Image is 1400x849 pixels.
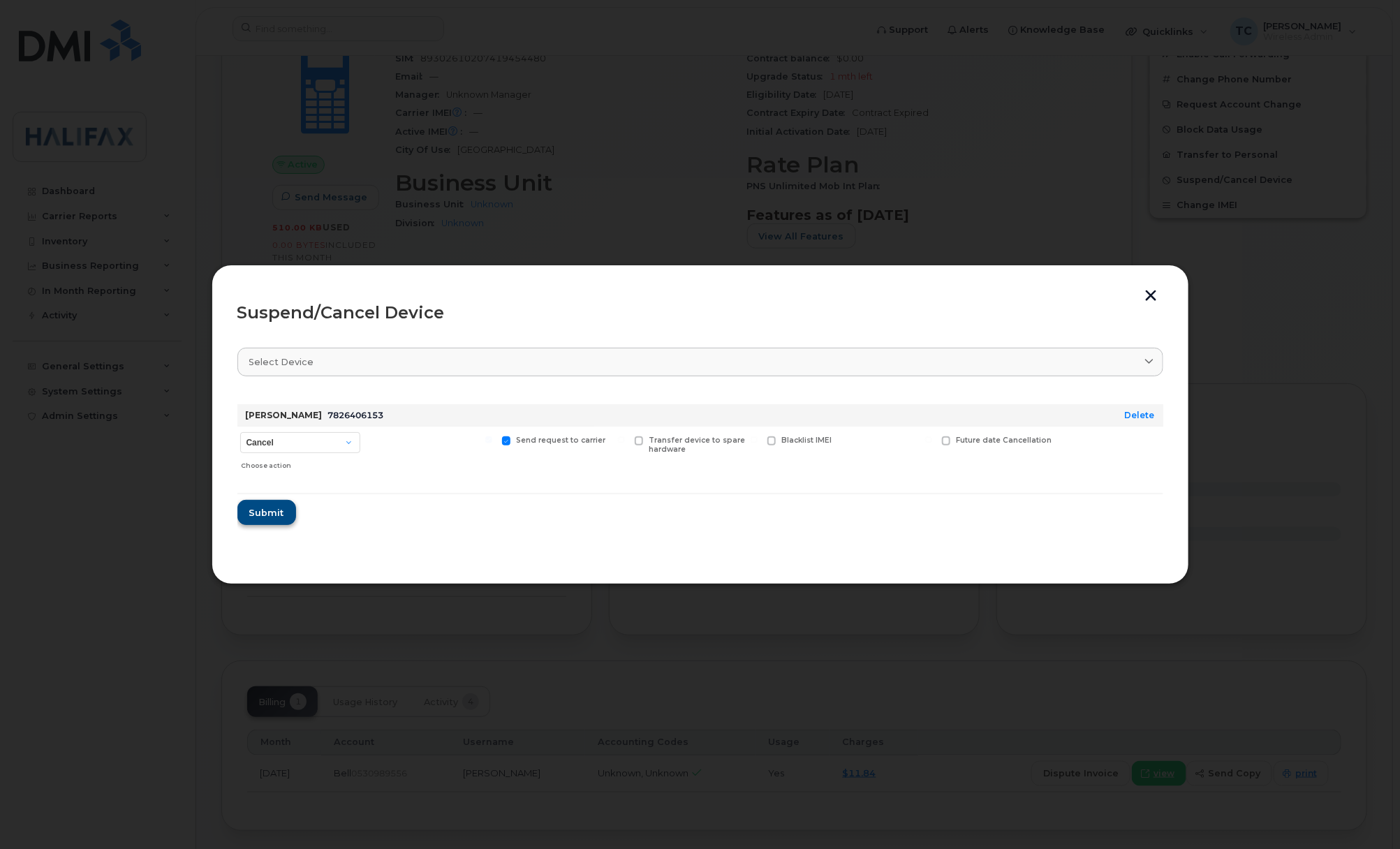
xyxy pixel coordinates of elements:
span: 7826406153 [328,410,384,420]
div: Suspend/Cancel Device [237,304,1163,321]
button: Submit [237,500,296,525]
iframe: Messenger Launcher [1339,788,1390,839]
input: Transfer device to spare hardware [618,436,625,443]
input: Future date Cancellation [925,436,932,443]
strong: [PERSON_NAME] [246,410,323,420]
span: Submit [249,506,284,519]
a: Select device [237,348,1163,376]
input: Blacklist IMEI [751,436,758,443]
span: Select device [249,355,314,369]
span: Future date Cancellation [956,436,1052,445]
a: Delete [1125,410,1155,420]
span: Transfer device to spare hardware [649,436,745,454]
span: Send request to carrier [516,436,605,445]
div: Choose action [241,455,360,471]
input: Send request to carrier [485,436,492,443]
span: Blacklist IMEI [781,436,832,445]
